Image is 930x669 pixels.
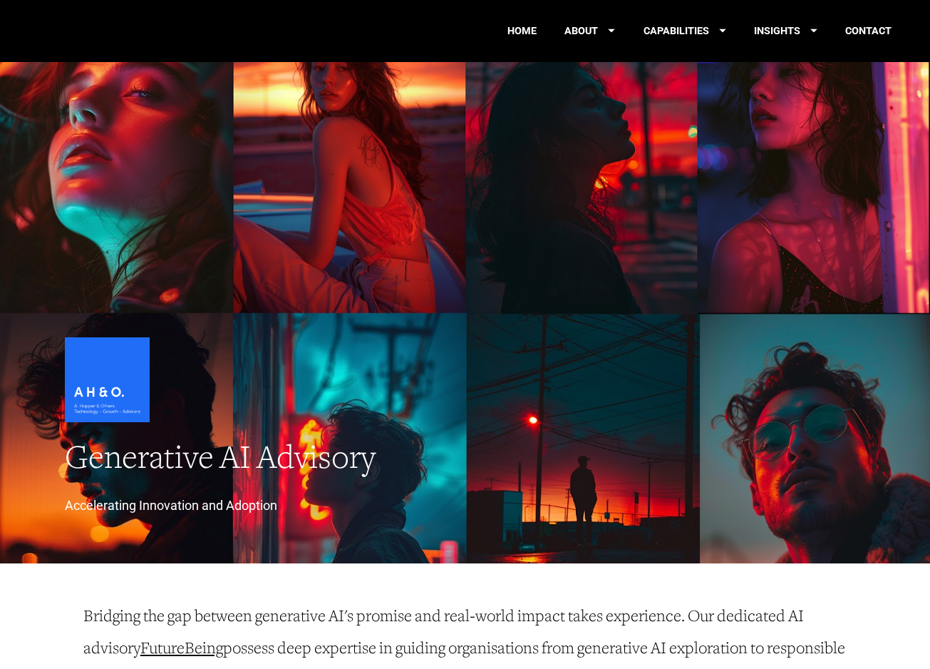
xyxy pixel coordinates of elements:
[507,11,537,51] a: HOME
[845,11,892,51] a: CONTACT
[644,11,726,51] a: CAPABILITIES
[140,637,223,658] a: FutureBeing
[754,11,817,51] a: INSIGHTS
[83,609,807,658] span: Bridging the gap between generative AI's promise and real-world impact takes experience. Our dedi...
[140,641,223,658] span: FutureBeing
[65,498,277,513] span: Accelerating Innovation and Adoption
[564,11,615,51] a: ABOUT
[65,444,376,476] span: Generative AI Advisory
